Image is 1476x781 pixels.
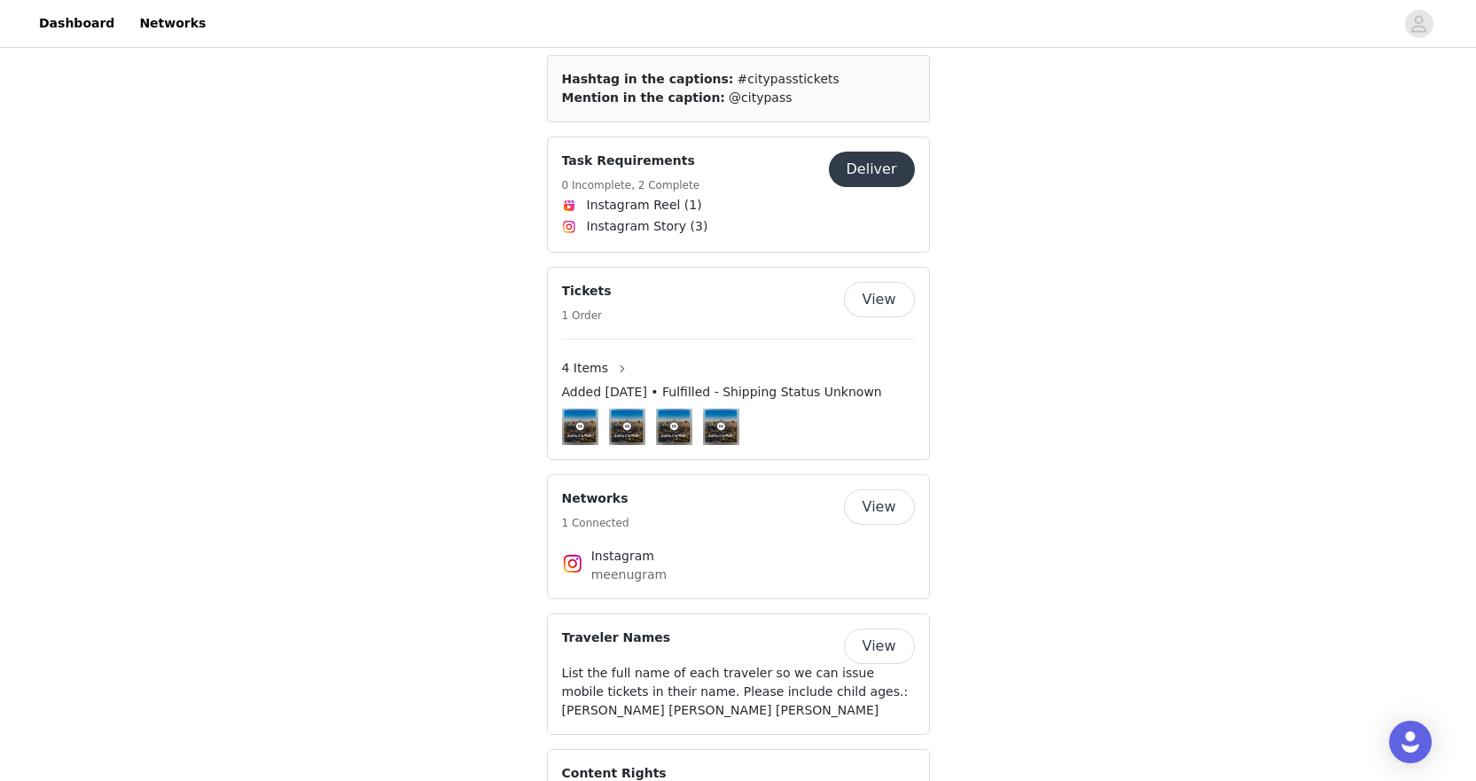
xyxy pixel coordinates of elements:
[547,137,930,253] div: Task Requirements
[591,547,886,566] h4: Instagram
[587,196,702,215] span: Instagram Reel (1)
[562,282,612,301] h4: Tickets
[562,410,598,442] img: Seattle CityPASS
[547,474,930,599] div: Networks
[609,410,645,442] img: Seattle CityPASS
[844,629,915,664] button: View
[562,308,612,324] h5: 1 Order
[547,267,930,460] div: Tickets
[562,489,629,508] h4: Networks
[562,383,882,402] span: Added [DATE] • Fulfilled - Shipping Status Unknown
[28,4,125,43] a: Dashboard
[738,72,840,86] span: #citypasstickets
[562,629,671,647] h4: Traveler Names
[562,72,734,86] span: Hashtag in the captions:
[129,4,216,43] a: Networks
[562,199,576,213] img: Instagram Reels Icon
[562,666,909,717] span: List the full name of each traveler so we can issue mobile tickets in their name. Please include ...
[1389,721,1432,763] div: Open Intercom Messenger
[562,220,576,234] img: Instagram Icon
[547,613,930,735] div: Traveler Names
[587,217,708,236] span: Instagram Story (3)
[829,152,915,187] button: Deliver
[729,90,792,105] span: @citypass
[562,90,725,105] span: Mention in the caption:
[562,359,609,378] span: 4 Items
[591,566,886,584] p: meenugram
[656,410,692,442] img: Seattle CityPASS
[562,515,629,531] h5: 1 Connected
[844,489,915,525] button: View
[562,177,700,193] h5: 0 Incomplete, 2 Complete
[562,553,583,574] img: Instagram Icon
[562,152,700,170] h4: Task Requirements
[844,282,915,317] button: View
[1410,10,1427,38] div: avatar
[703,410,739,442] img: Seattle CityPASS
